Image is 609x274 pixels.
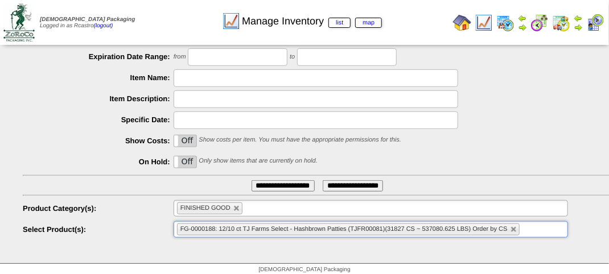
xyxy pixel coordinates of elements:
img: arrowleft.gif [518,14,527,23]
span: from [174,54,186,61]
label: Select Product(s): [23,225,174,234]
a: list [328,18,351,28]
label: Show Costs: [23,136,174,145]
img: arrowright.gif [574,23,583,32]
a: (logout) [94,23,113,29]
span: FG-0000188: 12/10 ct TJ Farms Select - Hashbrown Patties (TJFR00081)(31827 CS ~ 537080.625 LBS) O... [180,226,508,233]
span: Manage Inventory [242,15,382,27]
img: zoroco-logo-small.webp [3,3,35,41]
label: Product Category(s): [23,204,174,213]
label: Off [174,135,196,147]
label: Off [174,156,196,168]
img: arrowright.gif [518,23,527,32]
label: Specific Date: [23,115,174,124]
img: calendarinout.gif [552,14,570,32]
div: OnOff [174,156,197,168]
img: calendarprod.gif [496,14,515,32]
a: map [355,18,382,28]
span: FINISHED GOOD [180,205,231,211]
label: Item Name: [23,73,174,82]
span: [DEMOGRAPHIC_DATA] Packaging [258,267,350,273]
span: [DEMOGRAPHIC_DATA] Packaging [40,16,135,23]
span: Only show items that are currently on hold. [199,158,317,165]
label: Expiration Date Range: [23,52,174,61]
span: Logged in as Rcastro [40,16,135,29]
div: OnOff [174,135,197,147]
label: On Hold: [23,157,174,166]
img: calendarcustomer.gif [586,14,604,32]
img: arrowleft.gif [574,14,583,23]
img: calendarblend.gif [530,14,549,32]
img: line_graph.gif [222,12,240,30]
label: Item Description: [23,94,174,103]
img: line_graph.gif [475,14,493,32]
span: Show costs per item. You must have the appropriate permissions for this. [199,137,401,144]
span: to [290,54,295,61]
